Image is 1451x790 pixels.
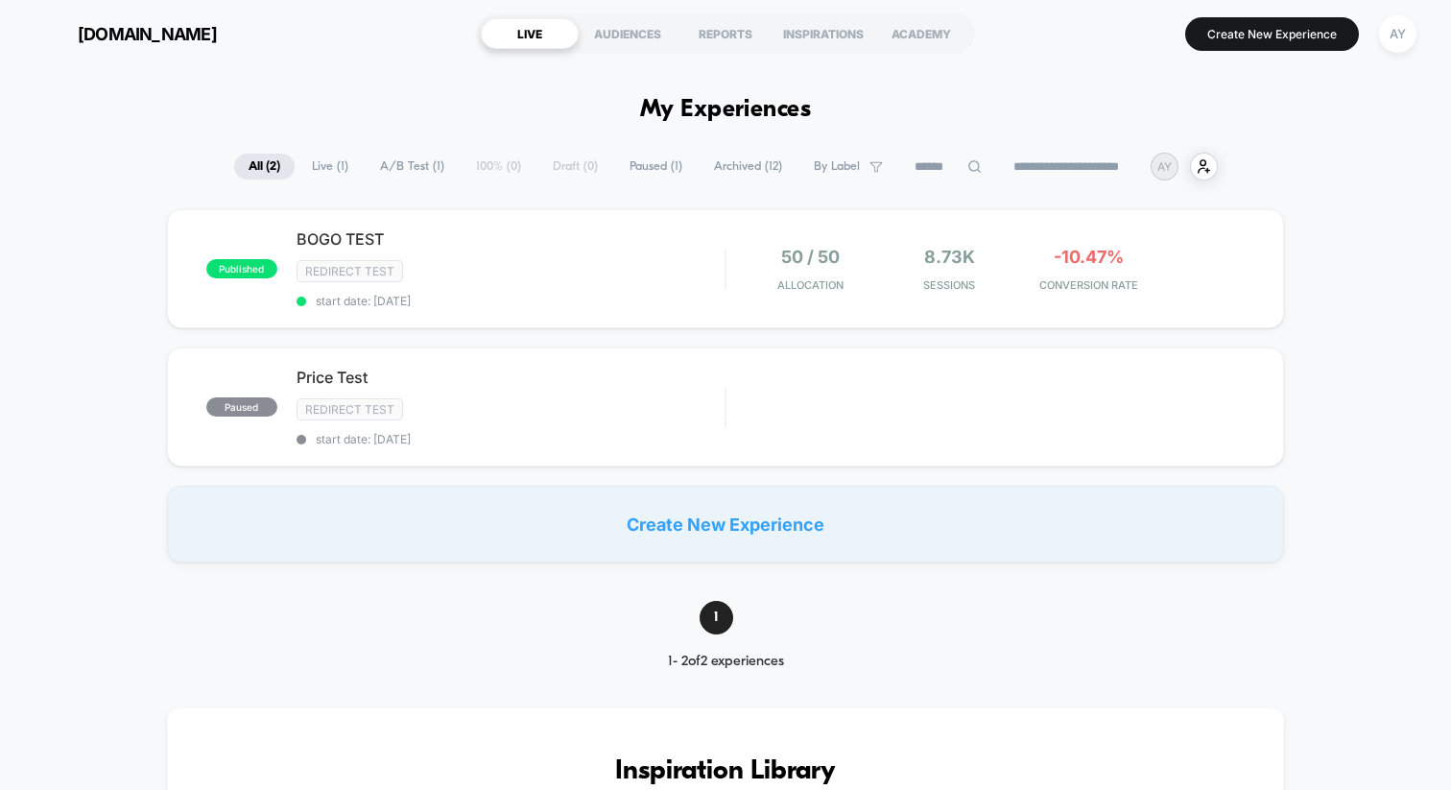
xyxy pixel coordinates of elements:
[615,154,697,180] span: Paused ( 1 )
[1185,17,1359,51] button: Create New Experience
[885,278,1014,292] span: Sessions
[677,18,774,49] div: REPORTS
[640,96,812,124] h1: My Experiences
[774,18,872,49] div: INSPIRATIONS
[234,154,295,180] span: All ( 2 )
[297,398,403,420] span: Redirect Test
[1373,14,1422,54] button: AY
[297,368,725,387] span: Price Test
[700,154,797,180] span: Archived ( 12 )
[814,159,860,174] span: By Label
[297,154,363,180] span: Live ( 1 )
[1054,247,1124,267] span: -10.47%
[633,654,819,670] div: 1 - 2 of 2 experiences
[29,18,223,49] button: [DOMAIN_NAME]
[366,154,459,180] span: A/B Test ( 1 )
[781,247,840,267] span: 50 / 50
[1024,278,1154,292] span: CONVERSION RATE
[777,278,844,292] span: Allocation
[297,229,725,249] span: BOGO TEST
[78,24,217,44] span: [DOMAIN_NAME]
[872,18,970,49] div: ACADEMY
[481,18,579,49] div: LIVE
[225,756,1226,787] h3: Inspiration Library
[297,432,725,446] span: start date: [DATE]
[1379,15,1416,53] div: AY
[579,18,677,49] div: AUDIENCES
[700,601,733,634] span: 1
[1157,159,1172,174] p: AY
[206,397,277,417] span: paused
[206,259,277,278] span: published
[167,486,1284,563] div: Create New Experience
[924,247,975,267] span: 8.73k
[297,260,403,282] span: Redirect Test
[297,294,725,308] span: start date: [DATE]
